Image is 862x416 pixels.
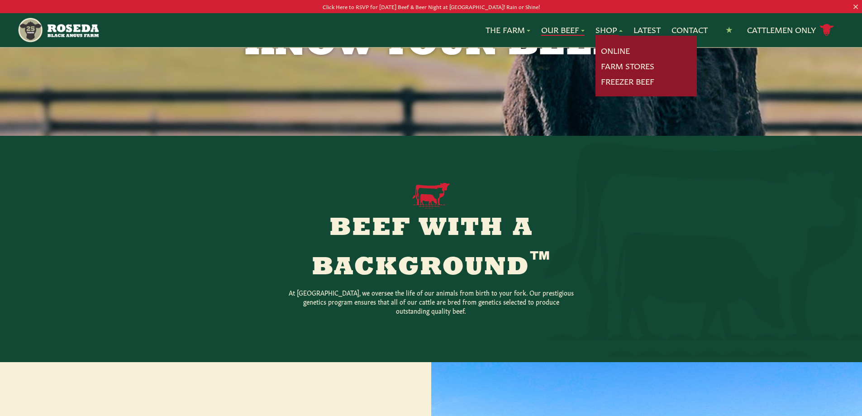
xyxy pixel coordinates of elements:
a: Contact [672,24,708,36]
a: The Farm [486,24,530,36]
a: Online [601,45,630,57]
img: https://roseda.com/wp-content/uploads/2021/05/roseda-25-header.png [17,17,98,43]
a: Latest [633,24,661,36]
nav: Main Navigation [17,13,845,47]
p: Click Here to RSVP for [DATE] Beef & Beer Night at [GEOGRAPHIC_DATA]! Rain or Shine! [43,2,819,11]
p: At [GEOGRAPHIC_DATA], we oversee the life of our animals from birth to your fork. Our prestigious... [286,288,576,315]
sup: ™ [530,250,551,271]
h2: Beef With a Background [257,216,605,281]
a: Cattlemen Only [747,22,834,38]
a: Freezer Beef [601,76,654,87]
a: Farm Stores [601,60,654,72]
a: Our Beef [541,24,585,36]
a: Shop [595,24,623,36]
